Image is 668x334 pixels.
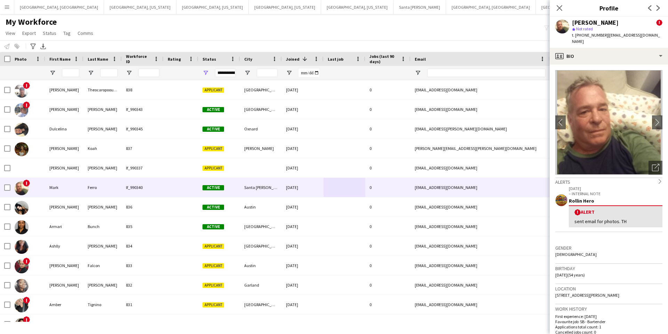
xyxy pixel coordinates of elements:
div: 835 [122,217,164,236]
span: ! [23,297,30,304]
p: [DATE] [569,186,662,191]
div: 0 [365,158,411,177]
button: Open Filter Menu [88,70,94,76]
img: Dulcelina Gamiao [15,123,29,137]
button: Open Filter Menu [286,70,292,76]
div: 832 [122,275,164,295]
span: Last job [328,56,343,62]
input: Last Name Filter Input [100,69,118,77]
button: [GEOGRAPHIC_DATA], [GEOGRAPHIC_DATA] [14,0,104,14]
div: [EMAIL_ADDRESS][PERSON_NAME][DOMAIN_NAME] [411,119,550,138]
a: Export [19,29,39,38]
div: [DATE] [282,158,324,177]
div: [PERSON_NAME] [83,236,122,256]
div: [DATE] [282,80,324,99]
div: [PERSON_NAME] [45,197,83,217]
div: [EMAIL_ADDRESS][DOMAIN_NAME] [411,217,550,236]
div: 0 [365,80,411,99]
span: [DEMOGRAPHIC_DATA] [555,252,597,257]
div: sent email for photos. TH [574,218,657,225]
span: Comms [78,30,93,36]
div: [GEOGRAPHIC_DATA] [240,100,282,119]
span: ! [23,258,30,265]
div: [EMAIL_ADDRESS][DOMAIN_NAME] [411,80,550,99]
span: Export [22,30,36,36]
div: Bunch [83,217,122,236]
button: [GEOGRAPHIC_DATA], [US_STATE] [104,0,176,14]
div: [DATE] [282,236,324,256]
div: 833 [122,256,164,275]
div: 0 [365,256,411,275]
div: Alert [574,209,657,215]
div: 0 [365,295,411,314]
div: [DATE] [282,217,324,236]
div: 0 [365,178,411,197]
div: [GEOGRAPHIC_DATA] [240,217,282,236]
div: lf_990343 [122,100,164,119]
img: andrew Theocaropooulos [15,84,29,98]
button: Open Filter Menu [244,70,250,76]
div: [PERSON_NAME] [83,275,122,295]
span: ! [574,209,581,215]
span: Applicant [202,88,224,93]
span: ! [656,20,662,26]
span: Workforce ID [126,54,151,64]
div: [EMAIL_ADDRESS][DOMAIN_NAME] [411,178,550,197]
div: Bio [550,48,668,64]
div: [EMAIL_ADDRESS][DOMAIN_NAME] [411,100,550,119]
span: Email [415,56,426,62]
div: 837 [122,139,164,158]
img: Norberto Falcon [15,259,29,273]
div: Alerts [555,177,662,185]
h3: Location [555,286,662,292]
span: Active [202,127,224,132]
span: ! [23,82,30,89]
div: 0 [365,100,411,119]
span: Applicant [202,146,224,151]
div: Austin [240,314,282,334]
input: City Filter Input [257,69,278,77]
button: [GEOGRAPHIC_DATA], [US_STATE] [536,0,608,14]
h3: Work history [555,306,662,312]
button: Open Filter Menu [202,70,209,76]
span: Tag [63,30,71,36]
app-action-btn: Export XLSX [39,42,47,51]
div: 0 [365,217,411,236]
div: [PERSON_NAME][EMAIL_ADDRESS][PERSON_NAME][DOMAIN_NAME] [411,139,550,158]
div: [EMAIL_ADDRESS][DOMAIN_NAME] [411,236,550,256]
button: [GEOGRAPHIC_DATA], [US_STATE] [321,0,393,14]
div: [EMAIL_ADDRESS][DOMAIN_NAME] [411,197,550,217]
div: [DATE] [282,100,324,119]
span: Photo [15,56,26,62]
div: 0 [365,139,411,158]
span: Rating [168,56,181,62]
h3: Birthday [555,265,662,272]
span: Applicant [202,244,224,249]
div: [PERSON_NAME] [83,119,122,138]
span: [STREET_ADDRESS][PERSON_NAME] [555,293,619,298]
span: Active [202,185,224,190]
img: Amber Tignino [15,298,29,312]
div: lf_990337 [122,158,164,177]
div: Open photos pop-in [649,161,662,175]
button: Open Filter Menu [415,70,421,76]
span: Active [202,205,224,210]
div: [DATE] [282,178,324,197]
span: Status [43,30,56,36]
div: [PERSON_NAME] [572,20,619,26]
div: [PERSON_NAME] [240,139,282,158]
span: View [6,30,15,36]
p: First experience: [DATE] [555,314,662,319]
span: Status [202,56,216,62]
span: ! [23,101,30,108]
div: [DATE] [282,314,324,334]
div: [GEOGRAPHIC_DATA] [240,295,282,314]
span: First Name [49,56,71,62]
img: Armari Bunch [15,220,29,234]
img: Isabel Jacquez [15,201,29,215]
div: [DATE] [282,139,324,158]
div: Koah [83,139,122,158]
div: 0 [365,119,411,138]
div: Mark [45,178,83,197]
img: Breanna Fair [15,318,29,332]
